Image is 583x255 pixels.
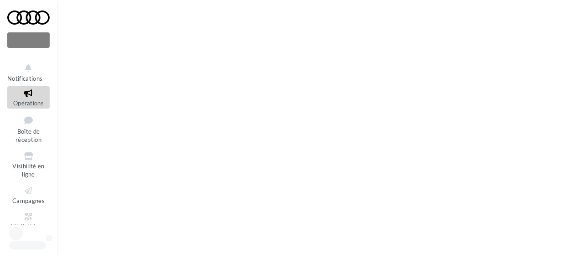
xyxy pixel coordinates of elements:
span: Notifications [7,75,42,82]
span: Opérations [13,99,44,107]
span: Boîte de réception [15,128,41,144]
a: Boîte de réception [7,112,50,146]
span: Campagnes [12,197,45,204]
span: Visibilité en ligne [12,162,44,178]
a: Opérations [7,86,50,109]
a: Campagnes [7,184,50,206]
a: Médiathèque [7,210,50,232]
span: Médiathèque [10,223,47,230]
a: Visibilité en ligne [7,149,50,180]
div: Nouvelle campagne [7,32,50,48]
